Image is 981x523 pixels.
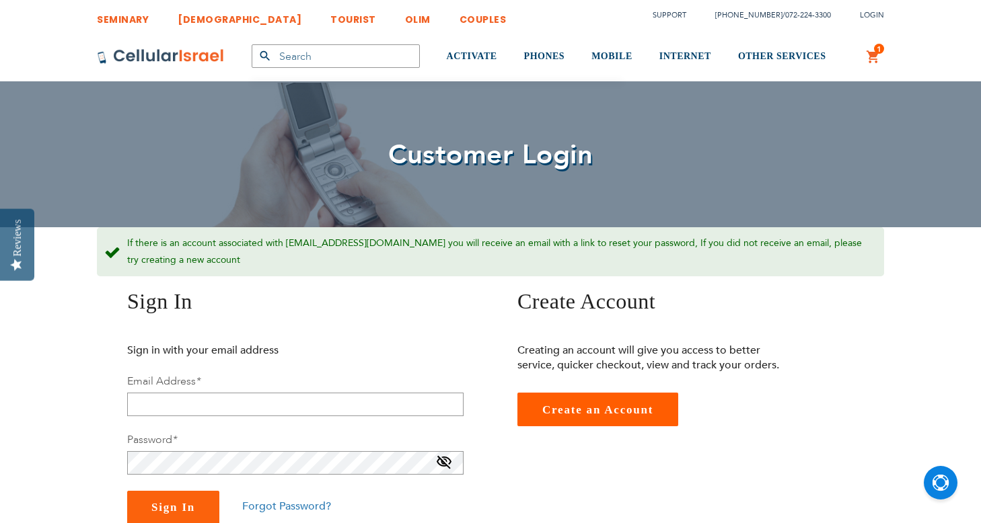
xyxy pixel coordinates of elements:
div: If there is an account associated with [EMAIL_ADDRESS][DOMAIN_NAME] you will receive an email wit... [97,227,884,276]
p: Sign in with your email address [127,343,400,358]
a: INTERNET [659,32,711,82]
a: COUPLES [460,3,507,28]
a: TOURIST [330,3,376,28]
a: Create an Account [517,393,678,426]
a: ACTIVATE [447,32,497,82]
span: Create Account [517,289,655,313]
img: Cellular Israel Logo [97,48,225,65]
a: SEMINARY [97,3,149,28]
a: 1 [866,49,881,65]
a: MOBILE [591,32,632,82]
span: PHONES [524,51,565,61]
a: Forgot Password? [242,499,331,514]
span: ACTIVATE [447,51,497,61]
a: OLIM [405,3,431,28]
p: Creating an account will give you access to better service, quicker checkout, view and track your... [517,343,790,372]
span: Login [860,10,884,20]
span: OTHER SERVICES [738,51,826,61]
span: Create an Account [542,403,653,416]
li: / [702,5,831,25]
a: PHONES [524,32,565,82]
a: [PHONE_NUMBER] [715,10,783,20]
a: [DEMOGRAPHIC_DATA] [178,3,301,28]
label: Password [127,432,177,447]
input: Search [252,44,420,68]
span: Sign In [127,289,192,313]
span: INTERNET [659,51,711,61]
span: 1 [877,44,881,54]
label: Email Address [127,374,201,389]
a: Support [653,10,686,20]
span: MOBILE [591,51,632,61]
div: Reviews [11,219,24,256]
a: 072-224-3300 [785,10,831,20]
a: OTHER SERVICES [738,32,826,82]
span: Sign In [151,501,195,514]
span: Customer Login [388,136,593,173]
input: Email [127,393,464,416]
